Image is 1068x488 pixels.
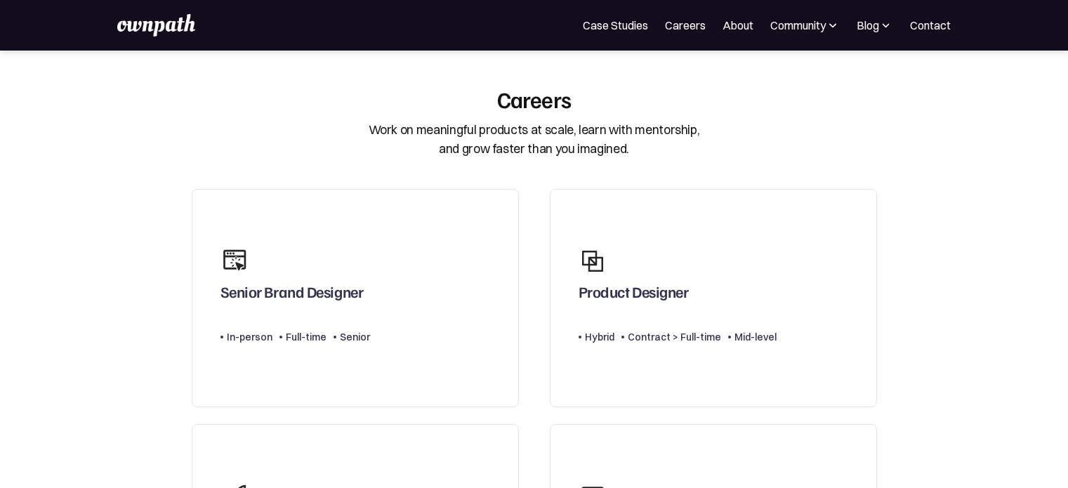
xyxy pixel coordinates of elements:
[723,17,753,34] a: About
[497,86,572,112] div: Careers
[770,17,840,34] div: Community
[220,282,364,308] div: Senior Brand Designer
[369,121,700,158] div: Work on meaningful products at scale, learn with mentorship, and grow faster than you imagined.
[579,282,689,308] div: Product Designer
[585,329,614,345] div: Hybrid
[227,329,272,345] div: In-person
[857,17,879,34] div: Blog
[340,329,370,345] div: Senior
[192,189,519,407] a: Senior Brand DesignerIn-personFull-timeSenior
[628,329,721,345] div: Contract > Full-time
[734,329,777,345] div: Mid-level
[550,189,877,407] a: Product DesignerHybridContract > Full-timeMid-level
[583,17,648,34] a: Case Studies
[857,17,893,34] div: Blog
[910,17,951,34] a: Contact
[665,17,706,34] a: Careers
[286,329,327,345] div: Full-time
[770,17,826,34] div: Community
